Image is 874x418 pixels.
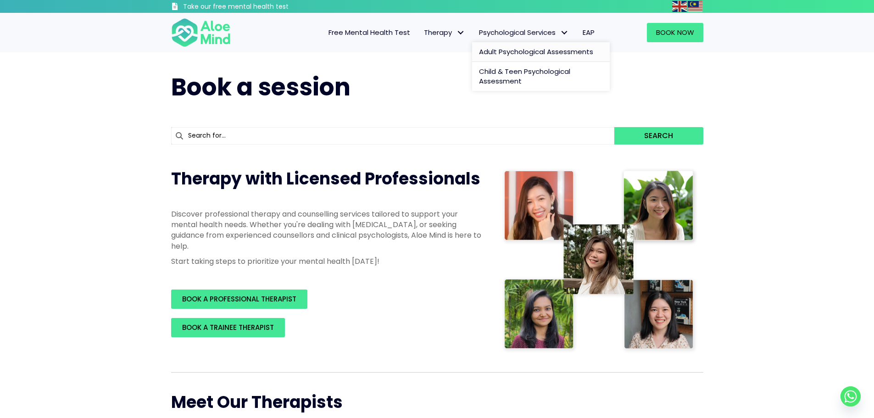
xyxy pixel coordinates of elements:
[472,42,610,62] a: Adult Psychological Assessments
[688,1,703,11] a: Malay
[171,167,480,190] span: Therapy with Licensed Professionals
[171,318,285,337] a: BOOK A TRAINEE THERAPIST
[479,28,569,37] span: Psychological Services
[558,26,571,39] span: Psychological Services: submenu
[656,28,694,37] span: Book Now
[479,67,570,86] span: Child & Teen Psychological Assessment
[171,127,615,145] input: Search for...
[479,47,593,56] span: Adult Psychological Assessments
[576,23,601,42] a: EAP
[417,23,472,42] a: TherapyTherapy: submenu
[583,28,595,37] span: EAP
[841,386,861,407] a: Whatsapp
[614,127,703,145] button: Search
[322,23,417,42] a: Free Mental Health Test
[647,23,703,42] a: Book Now
[328,28,410,37] span: Free Mental Health Test
[672,1,687,12] img: en
[171,17,231,48] img: Aloe mind Logo
[171,2,338,13] a: Take our free mental health test
[454,26,468,39] span: Therapy: submenu
[171,70,351,104] span: Book a session
[183,2,338,11] h3: Take our free mental health test
[171,390,343,414] span: Meet Our Therapists
[182,294,296,304] span: BOOK A PROFESSIONAL THERAPIST
[171,256,483,267] p: Start taking steps to prioritize your mental health [DATE]!
[243,23,601,42] nav: Menu
[672,1,688,11] a: English
[501,167,698,354] img: Therapist collage
[472,23,576,42] a: Psychological ServicesPsychological Services: submenu
[171,290,307,309] a: BOOK A PROFESSIONAL THERAPIST
[182,323,274,332] span: BOOK A TRAINEE THERAPIST
[688,1,702,12] img: ms
[424,28,465,37] span: Therapy
[472,62,610,91] a: Child & Teen Psychological Assessment
[171,209,483,251] p: Discover professional therapy and counselling services tailored to support your mental health nee...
